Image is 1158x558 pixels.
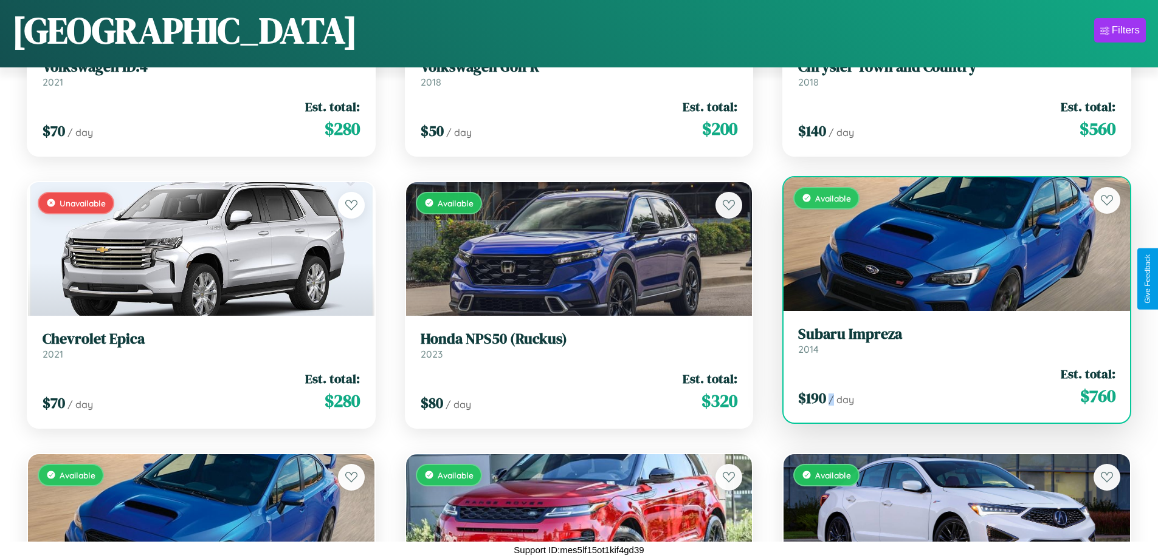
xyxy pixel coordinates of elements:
[305,98,360,115] span: Est. total:
[446,398,471,410] span: / day
[702,117,737,141] span: $ 200
[798,76,819,88] span: 2018
[1080,117,1115,141] span: $ 560
[421,330,738,348] h3: Honda NPS50 (Ruckus)
[829,393,854,406] span: / day
[1143,254,1152,304] div: Give Feedback
[43,348,63,360] span: 2021
[43,330,360,360] a: Chevrolet Epica2021
[514,542,644,558] p: Support ID: mes5lf15ot1kif4gd39
[798,325,1115,343] h3: Subaru Impreza
[701,389,737,413] span: $ 320
[43,76,63,88] span: 2021
[421,348,443,360] span: 2023
[421,121,444,141] span: $ 50
[43,58,360,88] a: Volkswagen ID.42021
[798,343,819,355] span: 2014
[325,389,360,413] span: $ 280
[798,388,826,408] span: $ 190
[798,325,1115,355] a: Subaru Impreza2014
[12,5,357,55] h1: [GEOGRAPHIC_DATA]
[421,330,738,360] a: Honda NPS50 (Ruckus)2023
[305,370,360,387] span: Est. total:
[43,330,360,348] h3: Chevrolet Epica
[815,193,851,203] span: Available
[421,76,441,88] span: 2018
[325,117,360,141] span: $ 280
[438,470,474,480] span: Available
[1112,24,1140,36] div: Filters
[1080,384,1115,408] span: $ 760
[43,58,360,76] h3: Volkswagen ID.4
[1061,365,1115,383] span: Est. total:
[421,58,738,88] a: Volkswagen Golf R2018
[438,198,474,208] span: Available
[829,126,854,138] span: / day
[683,370,737,387] span: Est. total:
[421,58,738,76] h3: Volkswagen Golf R
[798,121,826,141] span: $ 140
[1094,18,1146,43] button: Filters
[683,98,737,115] span: Est. total:
[60,470,95,480] span: Available
[67,398,93,410] span: / day
[446,126,472,138] span: / day
[43,121,65,141] span: $ 70
[798,58,1115,76] h3: Chrysler Town and Country
[798,58,1115,88] a: Chrysler Town and Country2018
[67,126,93,138] span: / day
[815,470,851,480] span: Available
[60,198,106,208] span: Unavailable
[1061,98,1115,115] span: Est. total:
[421,393,443,413] span: $ 80
[43,393,65,413] span: $ 70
